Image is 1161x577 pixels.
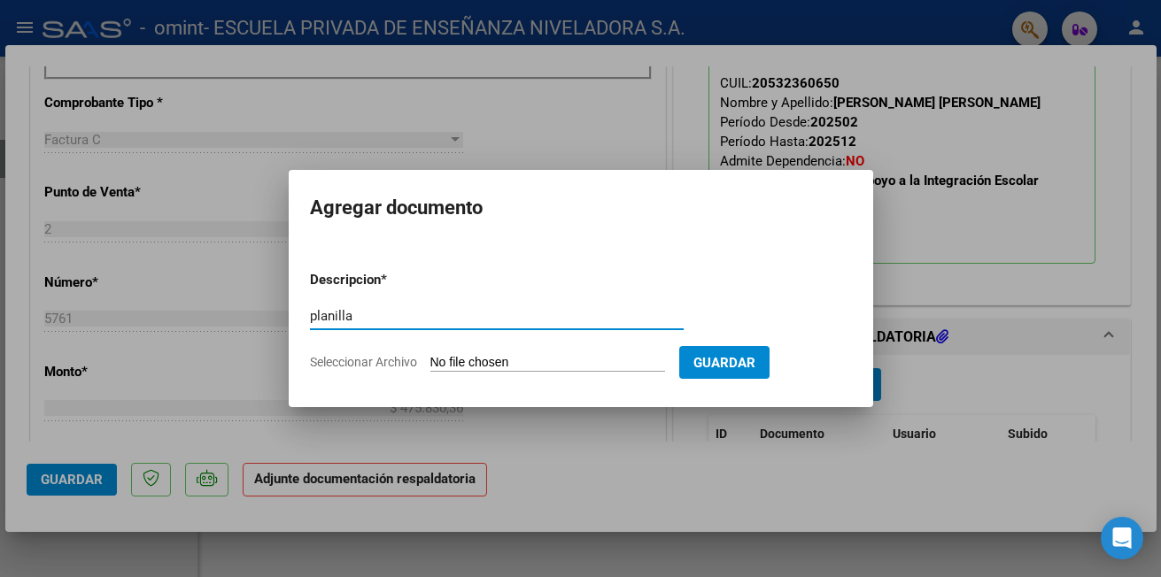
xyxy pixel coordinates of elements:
[693,355,755,371] span: Guardar
[310,355,417,369] span: Seleccionar Archivo
[679,346,770,379] button: Guardar
[310,270,473,290] p: Descripcion
[1101,517,1143,559] div: Open Intercom Messenger
[310,191,852,225] h2: Agregar documento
